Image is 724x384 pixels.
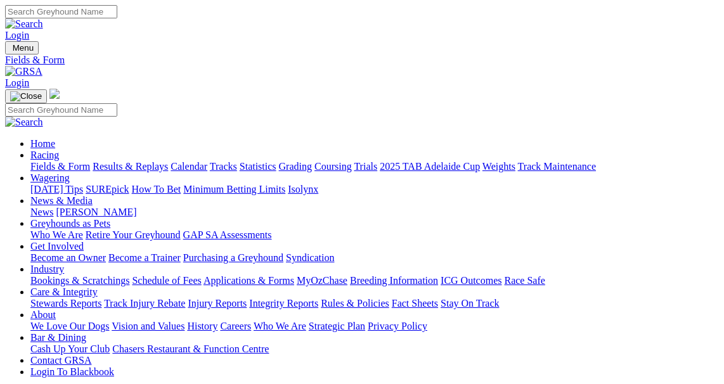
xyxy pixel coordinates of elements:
[5,41,39,54] button: Toggle navigation
[297,275,347,286] a: MyOzChase
[254,321,306,331] a: Who We Are
[309,321,365,331] a: Strategic Plan
[30,366,114,377] a: Login To Blackbook
[30,229,719,241] div: Greyhounds as Pets
[30,184,83,195] a: [DATE] Tips
[30,252,106,263] a: Become an Owner
[30,207,719,218] div: News & Media
[132,184,181,195] a: How To Bet
[30,207,53,217] a: News
[279,161,312,172] a: Grading
[441,298,499,309] a: Stay On Track
[30,298,101,309] a: Stewards Reports
[183,229,272,240] a: GAP SA Assessments
[210,161,237,172] a: Tracks
[30,343,719,355] div: Bar & Dining
[187,321,217,331] a: History
[30,150,59,160] a: Racing
[30,343,110,354] a: Cash Up Your Club
[30,184,719,195] div: Wagering
[30,229,83,240] a: Who We Are
[93,161,168,172] a: Results & Replays
[368,321,427,331] a: Privacy Policy
[171,161,207,172] a: Calendar
[112,321,184,331] a: Vision and Values
[30,172,70,183] a: Wagering
[5,5,117,18] input: Search
[5,103,117,117] input: Search
[288,184,318,195] a: Isolynx
[13,43,34,53] span: Menu
[5,54,719,66] a: Fields & Form
[204,275,294,286] a: Applications & Forms
[286,252,334,263] a: Syndication
[30,195,93,206] a: News & Media
[49,89,60,99] img: logo-grsa-white.png
[504,275,545,286] a: Race Safe
[220,321,251,331] a: Careers
[183,184,285,195] a: Minimum Betting Limits
[30,161,719,172] div: Racing
[30,264,64,274] a: Industry
[86,184,129,195] a: SUREpick
[30,286,98,297] a: Care & Integrity
[518,161,596,172] a: Track Maintenance
[30,161,90,172] a: Fields & Form
[10,91,42,101] img: Close
[183,252,283,263] a: Purchasing a Greyhound
[104,298,185,309] a: Track Injury Rebate
[30,298,719,309] div: Care & Integrity
[354,161,377,172] a: Trials
[30,355,91,366] a: Contact GRSA
[240,161,276,172] a: Statistics
[392,298,438,309] a: Fact Sheets
[5,30,29,41] a: Login
[30,321,719,332] div: About
[132,275,201,286] a: Schedule of Fees
[314,161,352,172] a: Coursing
[30,252,719,264] div: Get Involved
[5,77,29,88] a: Login
[482,161,515,172] a: Weights
[30,218,110,229] a: Greyhounds as Pets
[5,18,43,30] img: Search
[30,275,129,286] a: Bookings & Scratchings
[441,275,501,286] a: ICG Outcomes
[30,241,84,252] a: Get Involved
[380,161,480,172] a: 2025 TAB Adelaide Cup
[30,275,719,286] div: Industry
[5,117,43,128] img: Search
[188,298,247,309] a: Injury Reports
[249,298,318,309] a: Integrity Reports
[56,207,136,217] a: [PERSON_NAME]
[108,252,181,263] a: Become a Trainer
[30,332,86,343] a: Bar & Dining
[86,229,181,240] a: Retire Your Greyhound
[30,321,109,331] a: We Love Our Dogs
[350,275,438,286] a: Breeding Information
[30,138,55,149] a: Home
[5,66,42,77] img: GRSA
[321,298,389,309] a: Rules & Policies
[30,309,56,320] a: About
[112,343,269,354] a: Chasers Restaurant & Function Centre
[5,89,47,103] button: Toggle navigation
